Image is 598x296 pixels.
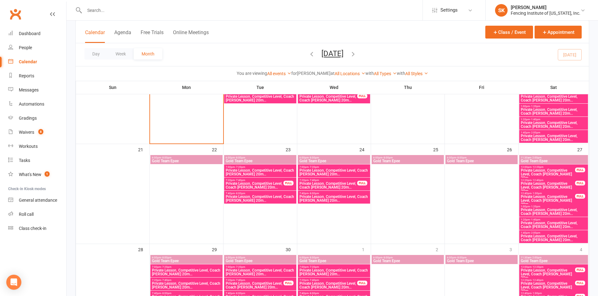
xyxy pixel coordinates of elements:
span: - 8:00pm [309,156,319,159]
span: 7:00pm [225,166,295,169]
span: - 7:40pm [235,179,245,182]
a: Messages [8,83,66,97]
th: Tue [224,81,297,94]
span: - 1:40pm [530,218,540,221]
span: - 8:00pm [309,256,319,259]
span: Gold Team Epee [373,259,443,263]
div: Tasks [19,158,30,163]
div: Class check-in [19,226,46,231]
span: - 8:00pm [161,292,171,295]
button: Month [134,48,162,60]
span: - 8:00pm [161,156,171,159]
button: Appointment [535,26,582,39]
th: Thu [371,81,445,94]
div: FULL [283,281,294,285]
a: General attendance kiosk mode [8,193,66,207]
span: 8 [38,129,43,134]
input: Search... [83,6,423,15]
div: FULL [575,281,585,285]
a: Roll call [8,207,66,221]
a: Waivers 8 [8,125,66,139]
span: - 7:20pm [161,266,171,268]
span: 7:40pm [299,292,369,295]
div: Roll call [19,212,34,217]
a: Tasks [8,153,66,168]
a: Class kiosk mode [8,221,66,236]
th: Fri [445,81,519,94]
span: - 7:40pm [309,179,319,182]
span: Gold Team Epee [520,159,587,163]
span: Gold Team Epee [299,159,369,163]
span: 6:00pm [373,156,443,159]
div: 3 [509,244,518,254]
span: Gold Team Epee [225,259,295,263]
div: 26 [507,144,518,154]
a: Gradings [8,111,66,125]
div: 29 [212,244,223,254]
span: - 7:40pm [309,279,319,282]
span: - 7:20pm [235,266,245,268]
span: 7:20pm [299,179,358,182]
span: Gold Team Epee [152,259,221,263]
span: - 7:20pm [309,166,319,169]
button: Agenda [114,29,131,43]
span: 7:20pm [225,179,284,182]
div: Workouts [19,144,38,149]
div: FULL [575,194,585,199]
a: All events [267,71,291,76]
span: 12:00pm [520,166,575,169]
span: Private Lesson, Competitive Level, Coach [PERSON_NAME] 20m... [225,195,295,202]
span: 6:00pm [299,156,369,159]
a: Workouts [8,139,66,153]
button: Free Trials [141,29,164,43]
span: 7:40pm [299,192,369,195]
div: 21 [138,144,149,154]
div: FULL [357,181,367,185]
span: 7:00pm [299,266,369,268]
a: People [8,41,66,55]
span: 6:00pm [447,156,516,159]
span: Private Lesson, Competitive Level, Coach [PERSON_NAME] 20m... [152,268,221,276]
th: Wed [297,81,371,94]
span: - 8:00pm [235,192,245,195]
span: Gold Team Epee [225,159,295,163]
span: - 12:20pm [531,266,543,268]
div: Reports [19,73,34,78]
span: - 7:40pm [161,279,171,282]
span: - 2:00pm [530,231,540,234]
span: - 8:00pm [161,256,171,259]
strong: with [397,71,405,76]
span: Private Lesson, Competitive Level, Coach [PERSON_NAME] 20m... [299,169,369,176]
span: Private Lesson, Competitive Level, Coach [PERSON_NAME] 20m... [520,221,587,229]
div: 27 [577,144,589,154]
a: All Styles [405,71,428,76]
div: 30 [286,244,297,254]
span: Private Lesson, Competitive Level, Coach [PERSON_NAME] 20m... [520,268,575,280]
span: 7:00pm [152,266,221,268]
a: Clubworx [8,6,23,22]
div: Waivers [19,130,34,135]
th: Mon [150,81,224,94]
div: FULL [575,181,585,185]
span: Private Lesson, Competitive Level, Coach [PERSON_NAME] 20m... [520,195,575,206]
span: - 1:20pm [530,105,540,108]
button: [DATE] [321,49,343,58]
span: 6:00pm [225,156,295,159]
span: 7:00pm [225,266,295,268]
span: 1 [45,171,50,177]
span: - 8:00pm [235,292,245,295]
span: 12:40pm [520,192,575,195]
a: Reports [8,69,66,83]
div: SK [495,4,508,17]
span: Private Lesson, Competitive Level, Coach [PERSON_NAME] 20m... [299,195,369,202]
span: Private Lesson, Competitive Level, Coach [PERSON_NAME] 20m... [225,95,295,102]
a: All Locations [335,71,365,76]
button: Day [84,48,108,60]
div: 4 [580,244,589,254]
span: - 2:00pm [531,256,541,259]
th: Sun [76,81,150,94]
span: Private Lesson, Competitive Level, Coach [PERSON_NAME] 20m... [152,282,221,289]
div: 24 [359,144,371,154]
span: - 12:40pm [531,179,543,182]
span: 11:30am [520,156,587,159]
